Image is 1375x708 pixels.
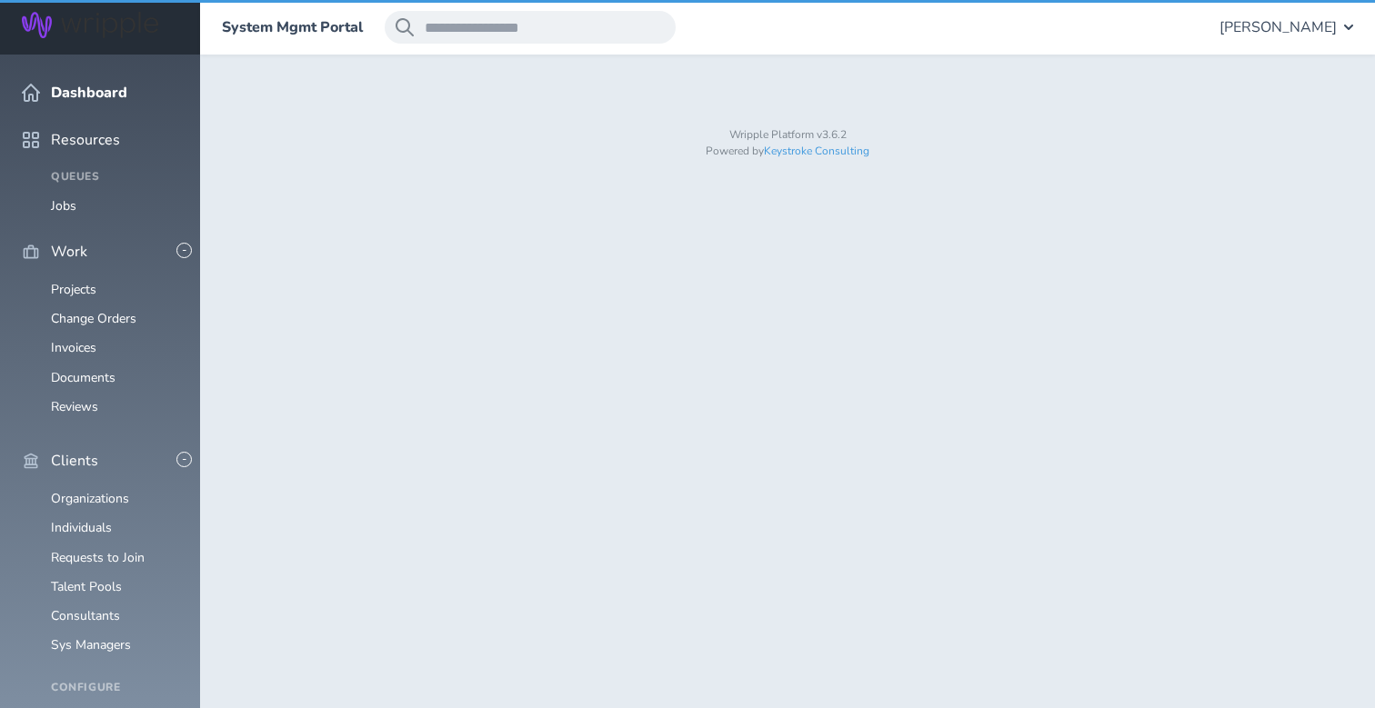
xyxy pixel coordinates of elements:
[222,19,363,35] a: System Mgmt Portal
[51,281,96,298] a: Projects
[51,490,129,507] a: Organizations
[51,636,131,653] a: Sys Managers
[51,369,115,386] a: Documents
[51,398,98,415] a: Reviews
[51,578,122,595] a: Talent Pools
[51,453,98,469] span: Clients
[51,310,136,327] a: Change Orders
[1219,19,1337,35] span: [PERSON_NAME]
[1219,11,1353,44] button: [PERSON_NAME]
[51,519,112,536] a: Individuals
[246,129,1330,142] p: Wripple Platform v3.6.2
[51,607,120,624] a: Consultants
[246,145,1330,158] p: Powered by
[51,244,87,260] span: Work
[176,452,192,467] button: -
[51,85,127,101] span: Dashboard
[51,197,76,214] a: Jobs
[51,682,178,694] h4: Configure
[51,132,120,148] span: Resources
[176,243,192,258] button: -
[22,12,158,38] img: Wripple
[51,339,96,356] a: Invoices
[51,171,178,184] h4: Queues
[764,144,869,158] a: Keystroke Consulting
[51,549,145,566] a: Requests to Join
